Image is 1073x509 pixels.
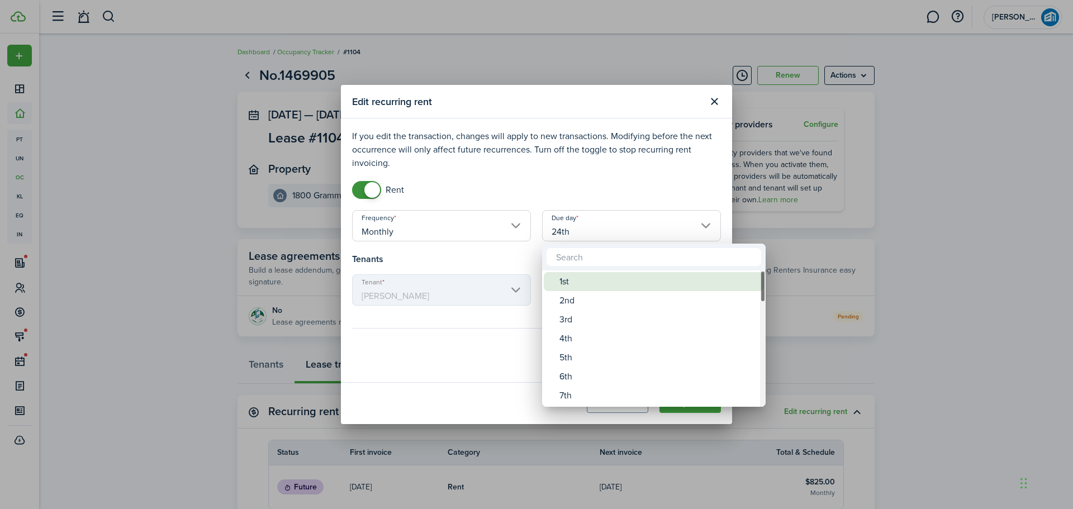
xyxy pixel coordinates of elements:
[559,272,757,291] div: 1st
[559,329,757,348] div: 4th
[559,291,757,310] div: 2nd
[547,248,761,266] input: Search
[542,270,766,407] mbsc-wheel: Due day
[559,386,757,405] div: 7th
[559,367,757,386] div: 6th
[559,348,757,367] div: 5th
[559,310,757,329] div: 3rd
